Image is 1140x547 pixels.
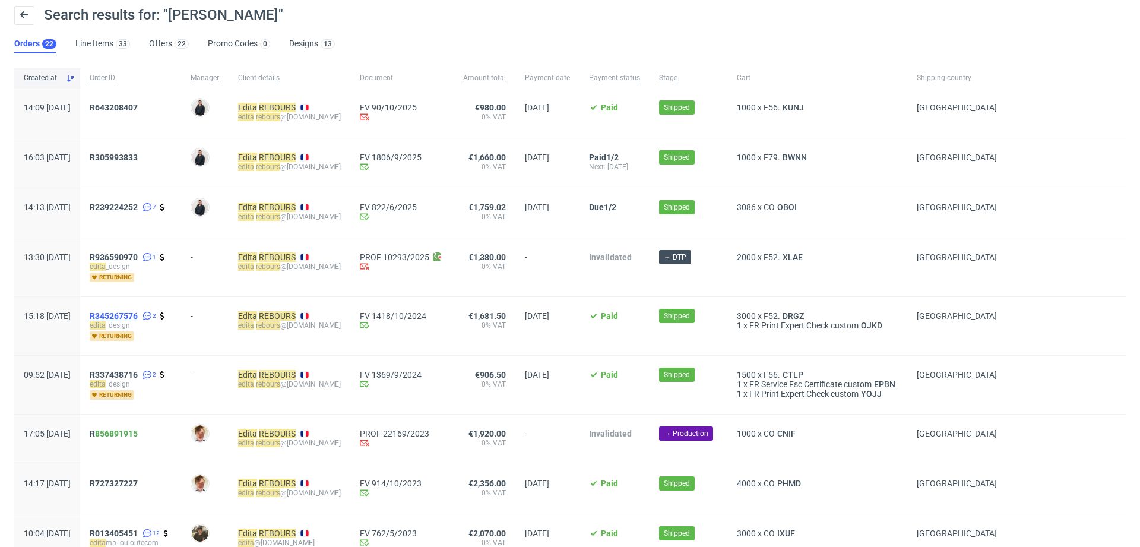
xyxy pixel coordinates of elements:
div: x [737,389,898,399]
span: Client details [238,73,341,83]
a: CNIF [775,429,798,438]
span: Next: [589,163,607,171]
span: DRGZ [780,311,806,321]
span: 1000 [737,153,756,162]
mark: Edita [238,252,257,262]
a: Line Items33 [75,34,130,53]
div: x [737,529,898,538]
span: FR Service Fsc Certificate custom [749,380,872,389]
img: Bartosz Ossowski [192,425,208,442]
mark: edita [90,263,106,271]
div: x [737,429,898,438]
a: Edita REBOURS [238,153,296,162]
mark: edita [90,380,106,388]
a: R643208407 [90,103,140,112]
span: - [525,252,570,282]
span: 1000 [737,429,756,438]
span: Created at [24,73,61,83]
a: XLAE [780,252,805,262]
span: 1 [737,389,742,399]
span: 7 [153,203,156,212]
mark: rebours [256,380,280,388]
span: KUNJ [780,103,806,112]
div: x [737,203,898,212]
span: [GEOGRAPHIC_DATA] [917,103,997,112]
span: R345267576 [90,311,138,321]
div: 22 [178,40,186,48]
mark: Edita [238,429,257,438]
img: Adrian Margula [192,99,208,116]
mark: Edita [238,203,257,212]
a: Edita REBOURS [238,429,296,438]
mark: Edita [238,103,257,112]
img: Nicolas Teissedre [192,525,208,542]
a: R727327227 [90,479,140,488]
span: R013405451 [90,529,138,538]
span: R727327227 [90,479,138,488]
div: . @[DOMAIN_NAME] [238,162,341,172]
mark: edita [238,380,254,388]
span: [GEOGRAPHIC_DATA] [917,252,997,262]
mark: Edita [238,529,257,538]
span: Payment date [525,73,570,83]
span: → DTP [664,252,686,263]
span: 14:13 [DATE] [24,203,71,212]
mark: edita [238,213,254,221]
span: Shipped [664,369,690,380]
span: FR Print Expert Check custom [749,389,859,399]
mark: REBOURS [259,529,296,538]
div: x [737,479,898,488]
a: R337438716 [90,370,140,380]
a: 12 [140,529,160,538]
span: 0% VAT [463,488,506,498]
div: 0 [263,40,267,48]
div: . @[DOMAIN_NAME] [238,380,341,389]
a: R305993833 [90,153,140,162]
span: Paid [601,311,618,321]
div: 13 [324,40,332,48]
span: [DATE] [525,370,549,380]
a: OJKD [859,321,885,330]
span: CO [764,203,775,212]
div: x [737,103,898,112]
span: Paid [601,370,618,380]
a: PROF 10293/2025 [360,252,429,262]
a: Edita REBOURS [238,103,296,112]
span: 1 [737,380,742,389]
mark: edita [238,263,254,271]
span: 2000 [737,252,756,262]
a: IXUF [775,529,797,538]
a: Designs13 [289,34,335,53]
a: R239224252 [90,203,140,212]
div: - [191,365,219,380]
div: . @[DOMAIN_NAME] [238,488,341,498]
span: F56. [764,103,780,112]
a: R936590970 [90,252,140,262]
span: R643208407 [90,103,138,112]
span: [GEOGRAPHIC_DATA] [917,370,997,380]
span: Invalidated [589,252,632,262]
a: YOJJ [859,389,884,399]
span: €2,070.00 [468,529,506,538]
span: OBOI [775,203,799,212]
span: R305993833 [90,153,138,162]
mark: rebours [256,489,280,497]
span: 10:04 [DATE] [24,529,71,538]
mark: edita [238,321,254,330]
a: Edita REBOURS [238,529,296,538]
span: F52. [764,252,780,262]
span: Invalidated [589,429,632,438]
span: F52. [764,311,780,321]
span: 3000 [737,311,756,321]
mark: Edita [238,370,257,380]
div: . @[DOMAIN_NAME] [238,438,341,448]
span: returning [90,390,134,400]
span: [GEOGRAPHIC_DATA] [917,529,997,538]
a: FV 822/6/2025 [360,203,444,212]
div: . @[DOMAIN_NAME] [238,262,341,271]
span: €906.50 [475,370,506,380]
mark: edita [238,163,254,171]
mark: edita [90,539,106,547]
div: . @[DOMAIN_NAME] [238,321,341,330]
